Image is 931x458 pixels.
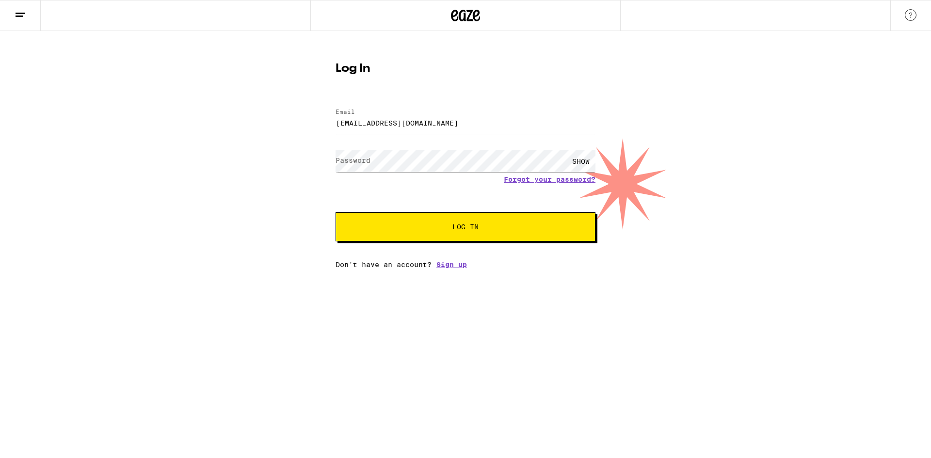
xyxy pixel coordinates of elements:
label: Email [336,109,355,115]
a: Forgot your password? [504,175,595,183]
h1: Log In [336,63,595,75]
span: Log In [452,223,479,230]
label: Password [336,157,370,164]
span: Hi. Need any help? [6,7,70,15]
div: SHOW [566,150,595,172]
input: Email [336,112,595,134]
div: Don't have an account? [336,261,595,268]
button: Log In [336,212,595,241]
a: Sign up [436,261,467,268]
